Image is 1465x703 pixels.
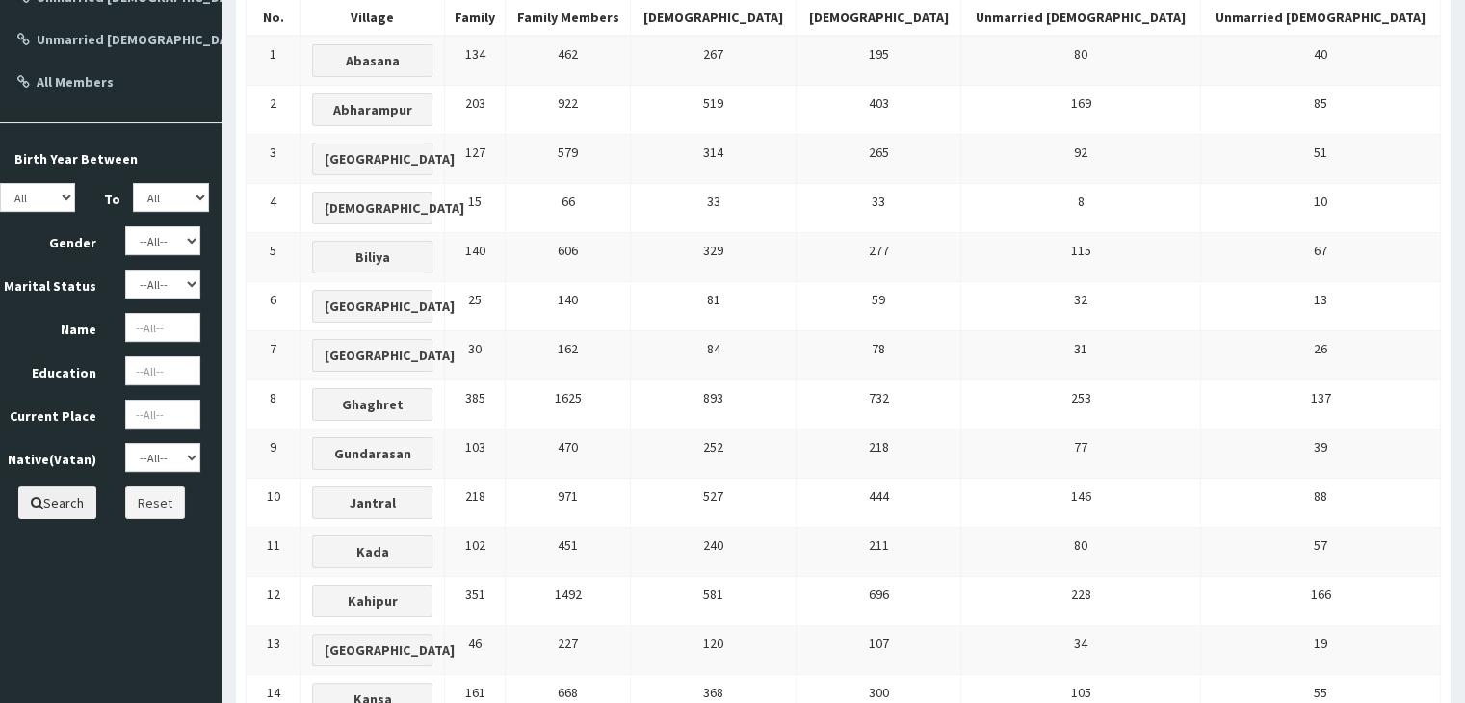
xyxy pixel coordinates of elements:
td: 15 [445,184,505,233]
button: Reset [125,486,185,519]
td: 252 [631,430,797,479]
td: 2 [247,86,301,135]
td: 84 [631,331,797,380]
b: Jantral [350,494,396,511]
b: Kahipur [348,592,398,610]
b: Biliya [355,248,390,266]
td: 470 [505,430,630,479]
button: Kada [312,535,432,568]
td: 78 [796,331,961,380]
td: 31 [961,331,1201,380]
td: 103 [445,430,505,479]
td: 606 [505,233,630,282]
td: 88 [1201,479,1441,528]
input: --All-- [125,400,200,429]
td: 253 [961,380,1201,430]
button: Abharampur [312,93,432,126]
td: 115 [961,233,1201,282]
td: 13 [1201,282,1441,331]
td: 57 [1201,528,1441,577]
b: All Members [37,73,114,91]
td: 77 [961,430,1201,479]
td: 40 [1201,36,1441,86]
td: 134 [445,36,505,86]
td: 140 [505,282,630,331]
td: 240 [631,528,797,577]
td: 32 [961,282,1201,331]
b: [DEMOGRAPHIC_DATA] [325,199,464,217]
b: Abasana [346,52,400,69]
td: 527 [631,479,797,528]
td: 81 [631,282,797,331]
td: 195 [796,36,961,86]
td: 922 [505,86,630,135]
td: 3 [247,135,301,184]
td: 8 [961,184,1201,233]
td: 218 [796,430,961,479]
td: 127 [445,135,505,184]
td: 67 [1201,233,1441,282]
td: 696 [796,577,961,626]
td: 579 [505,135,630,184]
td: 19 [1201,626,1441,675]
td: 46 [445,626,505,675]
b: Abharampur [333,101,412,118]
td: 519 [631,86,797,135]
label: To [90,183,118,209]
b: [GEOGRAPHIC_DATA] [325,150,455,168]
button: [DEMOGRAPHIC_DATA] [312,192,432,224]
td: 26 [1201,331,1441,380]
td: 351 [445,577,505,626]
button: Search [18,486,96,519]
button: Jantral [312,486,432,519]
b: Unmarried [DEMOGRAPHIC_DATA] Candidate [37,31,316,48]
td: 166 [1201,577,1441,626]
td: 51 [1201,135,1441,184]
td: 92 [961,135,1201,184]
td: 1 [247,36,301,86]
td: 444 [796,479,961,528]
td: 267 [631,36,797,86]
td: 59 [796,282,961,331]
td: 11 [247,528,301,577]
button: [GEOGRAPHIC_DATA] [312,290,432,323]
td: 385 [445,380,505,430]
td: 277 [796,233,961,282]
td: 971 [505,479,630,528]
td: 203 [445,86,505,135]
td: 451 [505,528,630,577]
td: 7 [247,331,301,380]
td: 80 [961,528,1201,577]
td: 5 [247,233,301,282]
b: [GEOGRAPHIC_DATA] [325,641,455,659]
input: --All-- [125,356,200,385]
button: Abasana [312,44,432,77]
td: 581 [631,577,797,626]
td: 10 [247,479,301,528]
td: 33 [631,184,797,233]
td: 329 [631,233,797,282]
button: [GEOGRAPHIC_DATA] [312,634,432,666]
td: 4 [247,184,301,233]
td: 66 [505,184,630,233]
button: [GEOGRAPHIC_DATA] [312,339,432,372]
td: 12 [247,577,301,626]
td: 34 [961,626,1201,675]
button: Gundarasan [312,437,432,470]
input: --All-- [125,313,200,342]
b: Kada [356,543,389,560]
td: 146 [961,479,1201,528]
button: Ghaghret [312,388,432,421]
td: 140 [445,233,505,282]
td: 732 [796,380,961,430]
td: 13 [247,626,301,675]
button: Biliya [312,241,432,273]
td: 169 [961,86,1201,135]
td: 462 [505,36,630,86]
td: 211 [796,528,961,577]
td: 137 [1201,380,1441,430]
td: 25 [445,282,505,331]
td: 8 [247,380,301,430]
td: 107 [796,626,961,675]
td: 85 [1201,86,1441,135]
